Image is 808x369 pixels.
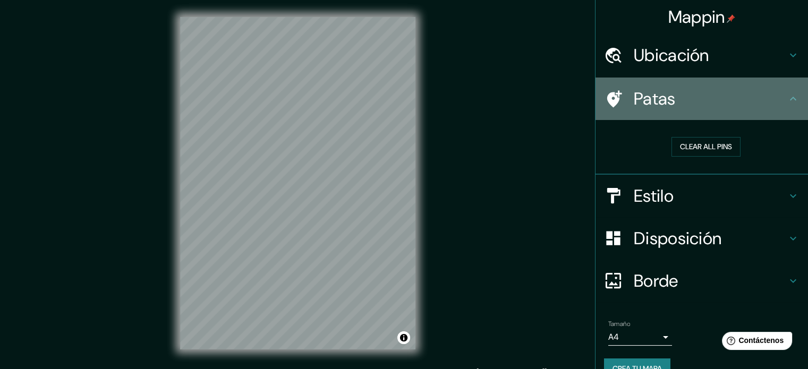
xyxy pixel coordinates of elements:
[671,137,741,157] button: Clear all pins
[634,185,674,207] font: Estilo
[596,175,808,217] div: Estilo
[608,329,672,346] div: A4
[608,331,619,342] font: A4
[596,260,808,302] div: Borde
[180,17,415,349] canvas: Mapa
[397,331,410,344] button: Activar o desactivar atribución
[596,217,808,260] div: Disposición
[727,14,735,23] img: pin-icon.png
[596,34,808,76] div: Ubicación
[634,227,721,250] font: Disposición
[596,78,808,120] div: Patas
[634,270,678,292] font: Borde
[634,44,709,66] font: Ubicación
[634,88,676,110] font: Patas
[608,320,630,328] font: Tamaño
[668,6,725,28] font: Mappin
[713,328,796,357] iframe: Lanzador de widgets de ayuda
